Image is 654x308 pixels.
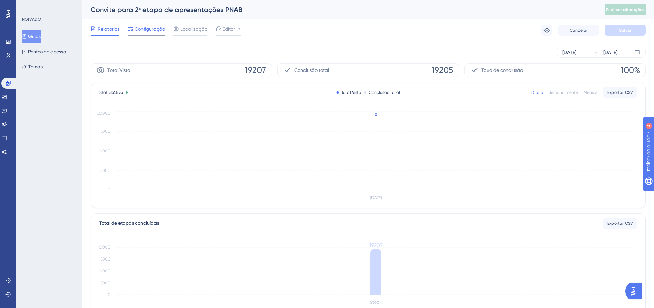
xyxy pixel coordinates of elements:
[22,45,66,58] button: Pontos de acesso
[98,148,111,153] tspan: 10000
[432,65,453,75] font: 19205
[570,28,588,33] font: Cancelar
[603,218,637,229] button: Exportar CSV
[113,90,123,95] font: Ativo
[97,245,111,250] tspan: 20000
[531,90,543,95] font: Diário
[621,65,640,75] font: 100%
[625,281,646,301] iframe: Iniciador do Assistente de IA do UserGuiding
[100,168,111,173] tspan: 5000
[97,26,119,32] font: Relatórios
[562,49,576,55] font: [DATE]
[107,67,130,73] font: Total Visto
[22,30,41,43] button: Guias
[369,90,400,95] font: Conclusão total
[99,129,111,134] tspan: 15000
[97,111,111,116] tspan: 20000
[605,25,646,36] button: Salvar
[108,188,111,192] tspan: 0
[28,34,41,39] font: Guias
[16,3,59,8] font: Precisar de ajuda?
[22,17,41,22] font: NOIVADO
[605,4,646,15] button: Publicar alterações
[294,67,329,73] font: Conclusão total
[99,90,113,95] font: Status:
[108,292,111,297] tspan: 0
[245,65,266,75] font: 19207
[607,90,633,95] font: Exportar CSV
[28,64,43,69] font: Temas
[603,87,637,98] button: Exportar CSV
[370,195,382,200] tspan: [DATE]
[606,7,644,12] font: Publicar alterações
[549,90,578,95] font: Semanalmente
[341,90,361,95] font: Total Visto
[98,268,111,273] tspan: 10000
[558,25,599,36] button: Cancelar
[135,26,165,32] font: Configuração
[100,280,111,285] tspan: 5000
[22,60,43,73] button: Temas
[91,5,242,14] font: Convite para 2ª etapa de apresentações PNAB
[99,220,159,226] font: Total de etapas concluídas
[607,221,633,226] font: Exportar CSV
[180,26,207,32] font: Localização
[64,4,66,8] font: 4
[603,49,617,55] font: [DATE]
[99,257,111,262] tspan: 15000
[584,90,597,95] font: Mensal
[28,49,66,54] font: Pontos de acesso
[619,28,631,33] font: Salvar
[369,242,383,249] tspan: 19207
[370,300,382,305] tspan: Step 1
[481,67,523,73] font: Taxa de conclusão
[222,26,235,32] font: Editor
